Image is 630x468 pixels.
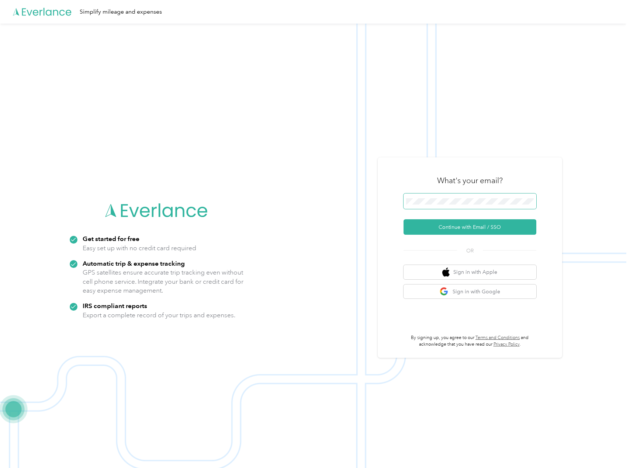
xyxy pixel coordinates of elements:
span: OR [457,247,483,255]
strong: Automatic trip & expense tracking [83,259,185,267]
strong: Get started for free [83,235,139,242]
p: Easy set up with no credit card required [83,244,196,253]
button: apple logoSign in with Apple [404,265,536,279]
button: Continue with Email / SSO [404,219,536,235]
h3: What's your email? [437,175,503,186]
img: apple logo [442,268,450,277]
p: By signing up, you agree to our and acknowledge that you have read our . [404,335,536,347]
p: Export a complete record of your trips and expenses. [83,311,235,320]
img: google logo [440,287,449,296]
div: Simplify mileage and expenses [80,7,162,17]
a: Terms and Conditions [475,335,520,340]
button: google logoSign in with Google [404,284,536,299]
a: Privacy Policy [494,342,520,347]
strong: IRS compliant reports [83,302,147,310]
p: GPS satellites ensure accurate trip tracking even without cell phone service. Integrate your bank... [83,268,244,295]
